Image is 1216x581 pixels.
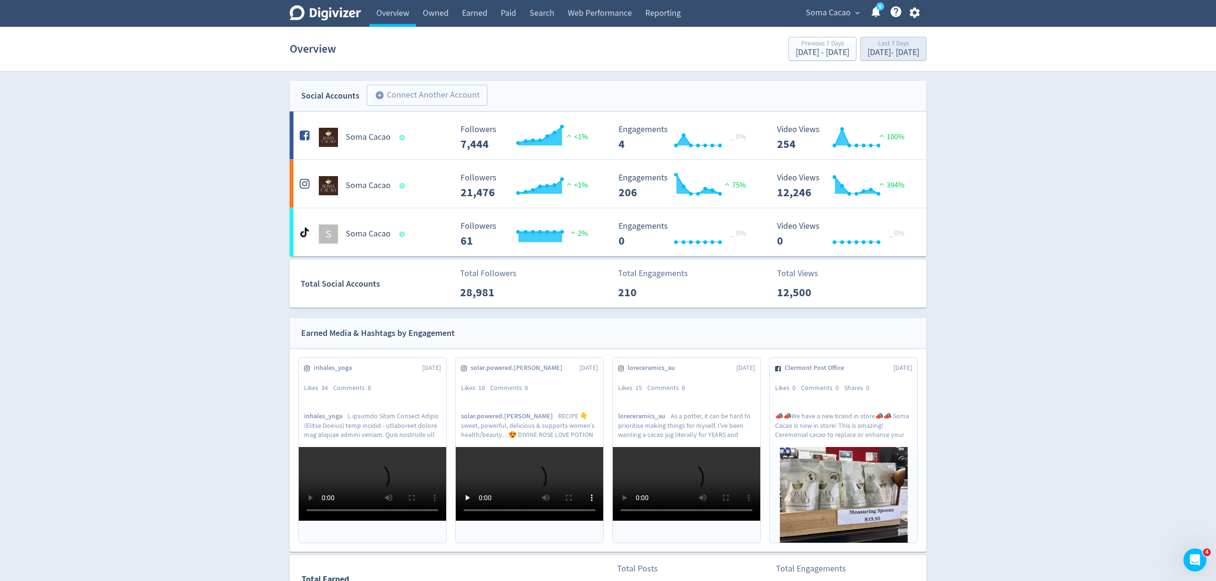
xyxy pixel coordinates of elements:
h5: Soma Cacao [346,132,391,143]
span: 394% [877,180,904,190]
button: Soma Cacao [802,5,862,21]
div: Total Social Accounts [301,277,453,291]
button: Connect Another Account [367,85,487,106]
p: 28,981 [460,284,515,301]
span: 18 [478,383,485,392]
span: 0 [835,383,839,392]
span: Data last synced: 28 Aug 2025, 9:02pm (AEST) [400,135,408,140]
svg: Followers --- [456,173,599,199]
p: 12,500 [777,284,832,301]
img: Soma Cacao undefined [319,128,338,147]
span: inhales_yoga [304,412,348,421]
img: positive-performance.svg [568,229,578,236]
span: 8 [525,383,528,392]
div: Earned Media & Hashtags by Engagement [301,326,455,340]
span: 8 [368,383,371,392]
p: 📣📣We have a new brand in store📣📣 Soma Cacao is now in store! This is amazing! Ceremonial cacao to... [775,412,912,438]
p: 210 [618,284,673,301]
span: 34 [321,383,328,392]
button: Last 7 Days[DATE]- [DATE] [860,37,926,61]
div: Shares [844,383,875,393]
span: loreceramics_au [618,412,671,421]
p: RECIPE 👇 sweet, powerful, delicious & supports women’s health/beauty…😍 DIVINE ROSE LOVE POTION RE... [461,412,598,438]
span: 2% [568,229,588,238]
div: Social Accounts [301,89,360,103]
span: _ 0% [731,229,746,238]
div: Likes [304,383,333,393]
div: Comments [333,383,376,393]
svg: Video Views 0 [772,222,916,247]
p: L ipsumdo Sitam Consect Adipis (Elitse Doeius) temp incidid - utlaboreet dolore mag aliquae admin... [304,412,441,438]
span: 8 [682,383,685,392]
iframe: Intercom live chat [1183,548,1206,571]
span: <1% [564,180,588,190]
span: solar.powered.[PERSON_NAME] [471,363,568,373]
svg: Engagements 0 [614,222,757,247]
button: Previous 7 Days[DATE] - [DATE] [788,37,856,61]
p: Total Followers [460,267,517,280]
span: 100% [877,132,904,142]
span: _ 0% [889,229,904,238]
span: 75% [722,180,746,190]
span: expand_more [853,9,862,17]
span: 0 [866,383,869,392]
svg: Engagements 4 [614,125,757,150]
span: [DATE] [893,363,912,373]
a: Clermont Post Office[DATE]Likes0Comments0Shares0📣📣We have a new brand in store📣📣 Soma Cacao is no... [770,358,917,543]
span: 0 [792,383,796,392]
div: [DATE] - [DATE] [867,48,919,57]
h1: Overview [290,34,336,64]
span: <1% [564,132,588,142]
div: [DATE] - [DATE] [796,48,849,57]
span: solar.powered.[PERSON_NAME] [461,412,558,421]
a: 5 [876,2,884,11]
span: [DATE] [422,363,441,373]
img: positive-performance.svg [564,180,574,188]
span: add_circle [375,90,384,100]
div: Comments [647,383,690,393]
a: Soma Cacao undefinedSoma Cacao Followers --- Followers 21,476 <1% Engagements 206 Engagements 206... [290,160,926,208]
a: SSoma Cacao Followers --- Followers 61 2% Engagements 0 Engagements 0 _ 0% Video Views 0 Video Vi... [290,208,926,256]
span: Data last synced: 28 Aug 2025, 9:02pm (AEST) [400,183,408,189]
p: Total Views [777,267,832,280]
a: loreceramics_au[DATE]Likes15Comments8loreceramics_auAs a potter, it can be hard to prioritise mak... [613,358,760,543]
div: S [319,224,338,244]
a: solar.powered.[PERSON_NAME][DATE]Likes18Comments8solar.powered.[PERSON_NAME]RECIPE 👇 sweet, power... [456,358,603,543]
svg: Followers --- [456,125,599,150]
img: Soma Cacao undefined [319,176,338,195]
div: Comments [490,383,533,393]
p: Total Posts [617,562,672,575]
span: Data last synced: 29 Aug 2025, 12:02am (AEST) [400,232,408,237]
span: 15 [635,383,642,392]
span: inhales_yoga [314,363,357,373]
div: Likes [618,383,647,393]
p: As a potter, it can be hard to prioritise making things for myself. I've been wanting a cacao jug... [618,412,755,438]
img: positive-performance.svg [877,180,887,188]
svg: Followers --- [456,222,599,247]
a: inhales_yoga[DATE]Likes34Comments8inhales_yogaL ipsumdo Sitam Consect Adipis (Elitse Doeius) temp... [299,358,446,543]
span: [DATE] [579,363,598,373]
div: Last 7 Days [867,40,919,48]
span: _ 0% [731,132,746,142]
h5: Soma Cacao [346,180,391,191]
span: Clermont Post Office [785,363,849,373]
span: 4 [1203,548,1211,556]
div: Previous 7 Days [796,40,849,48]
div: Likes [775,383,801,393]
img: positive-performance.svg [877,132,887,139]
svg: Engagements 206 [614,173,757,199]
h5: Soma Cacao [346,228,391,240]
span: loreceramics_au [628,363,680,373]
div: Likes [461,383,490,393]
text: 5 [879,3,881,10]
svg: Video Views 12,246 [772,173,916,199]
a: Connect Another Account [360,86,487,106]
span: [DATE] [736,363,755,373]
a: Soma Cacao undefinedSoma Cacao Followers --- Followers 7,444 <1% Engagements 4 Engagements 4 _ 0%... [290,112,926,159]
svg: Video Views 254 [772,125,916,150]
img: positive-performance.svg [722,180,732,188]
div: Comments [801,383,844,393]
span: Soma Cacao [806,5,851,21]
img: positive-performance.svg [564,132,574,139]
p: Total Engagements [618,267,688,280]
